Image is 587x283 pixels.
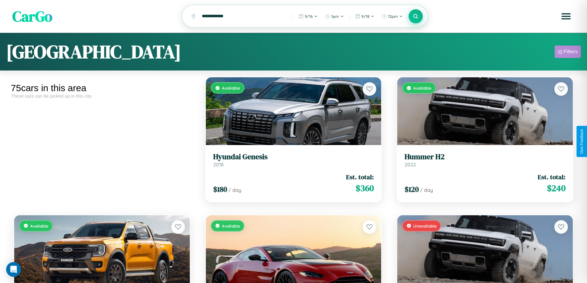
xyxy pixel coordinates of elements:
[547,182,565,194] span: $ 240
[413,85,431,91] span: Available
[296,11,321,21] button: 9/16
[322,11,347,21] button: 1pm
[222,85,240,91] span: Available
[420,187,433,193] span: / day
[213,152,374,168] a: Hyundai Genesis2018
[213,184,227,194] span: $ 180
[538,172,565,181] span: Est. total:
[305,14,313,19] span: 9 / 16
[557,8,575,25] button: Open menu
[222,223,240,228] span: Available
[11,83,193,93] div: 75 cars in this area
[580,129,584,154] div: Give Feedback
[361,14,369,19] span: 9 / 18
[405,152,565,161] h3: Hummer H2
[12,6,52,26] span: CarGo
[405,161,416,168] span: 2022
[6,39,181,64] h1: [GEOGRAPHIC_DATA]
[213,161,224,168] span: 2018
[388,14,398,19] span: 12pm
[331,14,339,19] span: 1pm
[6,262,21,277] div: Open Intercom Messenger
[30,223,48,228] span: Available
[213,152,374,161] h3: Hyundai Genesis
[379,11,406,21] button: 12pm
[405,152,565,168] a: Hummer H22022
[405,184,419,194] span: $ 120
[352,11,377,21] button: 9/18
[356,182,374,194] span: $ 360
[564,49,578,55] div: Filters
[413,223,437,228] span: Unavailable
[228,187,241,193] span: / day
[555,46,581,58] button: Filters
[11,93,193,99] div: These cars can be picked up in this city.
[346,172,374,181] span: Est. total:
